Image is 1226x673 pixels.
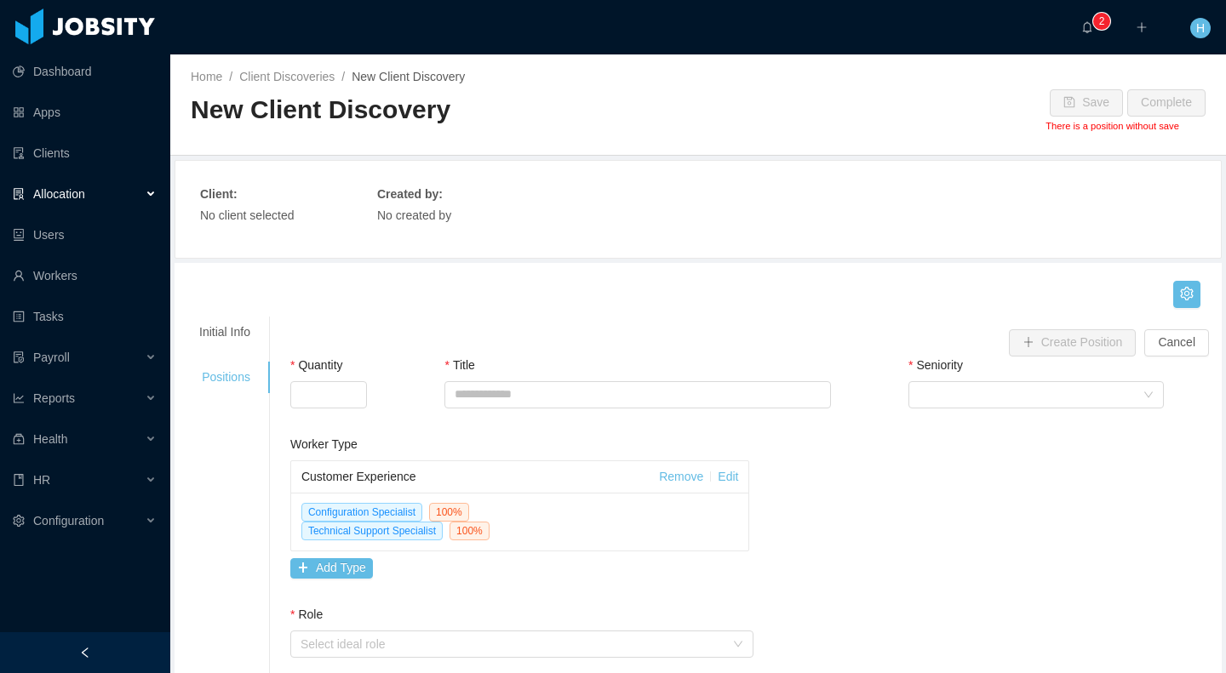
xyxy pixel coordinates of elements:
button: icon: setting [1173,281,1200,308]
a: icon: userWorkers [13,259,157,293]
p: 2 [1099,13,1105,30]
strong: Created by : [377,187,443,201]
a: Client Discoveries [239,70,335,83]
i: icon: file-protect [13,351,25,363]
label: Title [444,358,474,372]
div: Positions [179,362,271,393]
i: icon: down [733,639,743,651]
span: Configuration Specialist [301,503,422,522]
i: icon: book [13,474,25,486]
span: Technical Support Specialist [301,522,443,540]
span: 100 % [450,522,490,540]
a: Remove [659,470,703,483]
a: icon: robotUsers [13,218,157,252]
span: / [341,70,345,83]
label: Quantity [290,358,343,372]
sup: 2 [1093,13,1110,30]
i: icon: line-chart [13,392,25,404]
button: Cancel [1144,329,1209,356]
div: Select ideal role [301,636,725,653]
label: Worker Type [290,437,358,451]
span: New Client Discovery [352,70,465,83]
span: Configuration [33,514,104,528]
i: icon: bell [1081,21,1093,33]
input: Quantity [291,382,366,408]
i: icon: solution [13,188,25,200]
a: icon: profileTasks [13,299,157,334]
label: Seniority [908,358,963,372]
span: No client selected [200,208,295,222]
i: icon: plus [1136,21,1148,33]
span: Allocation [33,187,85,201]
label: Role [290,607,323,621]
strong: Client : [200,187,238,201]
i: icon: medicine-box [13,433,25,445]
span: / [229,70,232,83]
span: New Client Discovery [191,95,450,123]
input: Title [444,381,831,408]
div: Initial Info [179,317,271,348]
span: Payroll [33,351,70,364]
a: Home [191,70,222,83]
span: No created by [377,208,451,222]
a: icon: appstoreApps [13,95,157,129]
i: icon: setting [13,515,25,527]
button: icon: saveSave [1050,89,1123,117]
button: icon: plusCreate Position [1009,329,1137,356]
small: There is a position without save [1046,121,1179,131]
span: 100 % [429,503,469,522]
a: Edit [718,470,738,483]
span: Health [33,432,67,446]
span: H [1196,18,1205,38]
a: icon: pie-chartDashboard [13,54,157,88]
button: icon: plusAdd Type [290,558,373,579]
span: HR [33,473,50,487]
div: Customer Experience [301,461,659,493]
a: icon: auditClients [13,136,157,170]
span: Reports [33,391,75,405]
